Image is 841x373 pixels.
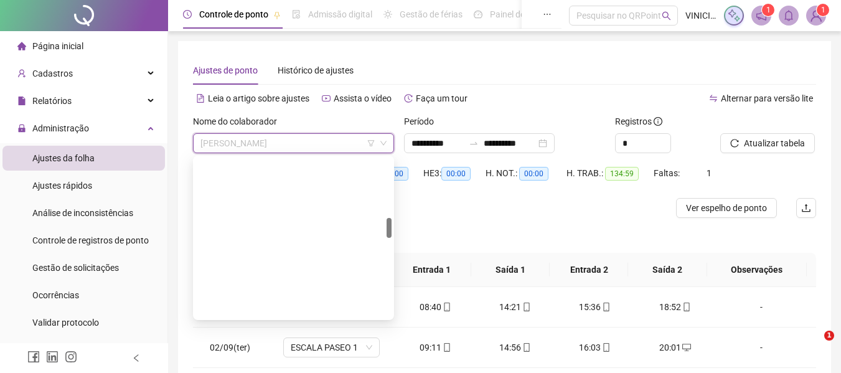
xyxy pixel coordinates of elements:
[400,9,463,19] span: Gestão de férias
[404,115,442,128] label: Período
[32,235,149,245] span: Controle de registros de ponto
[628,253,707,287] th: Saída 2
[32,290,79,300] span: Ocorrências
[685,9,716,22] span: VINICIUS
[393,253,471,287] th: Entrada 1
[686,201,767,215] span: Ver espelho de ponto
[65,351,77,363] span: instagram
[406,341,466,354] div: 09:11
[720,133,815,153] button: Atualizar tabela
[521,343,531,352] span: mobile
[707,253,807,287] th: Observações
[132,354,141,362] span: left
[824,331,834,341] span: 1
[707,168,712,178] span: 1
[380,139,387,147] span: down
[27,351,40,363] span: facebook
[676,198,777,218] button: Ver espelho de ponto
[486,300,545,314] div: 14:21
[404,94,413,103] span: history
[469,138,479,148] span: to
[783,10,794,21] span: bell
[727,9,741,22] img: sparkle-icon.fc2bf0ac1784a2077858766a79e2daf3.svg
[744,136,805,150] span: Atualizar tabela
[32,153,95,163] span: Ajustes da folha
[605,167,639,181] span: 134:59
[471,253,550,287] th: Saída 1
[709,94,718,103] span: swap
[654,117,662,126] span: info-circle
[799,331,829,361] iframe: Intercom live chat
[32,41,83,51] span: Página inicial
[210,342,250,352] span: 02/09(ter)
[193,65,258,75] span: Ajustes de ponto
[565,341,625,354] div: 16:03
[200,134,387,153] span: ICARO SANTOS DA SILVA
[601,343,611,352] span: mobile
[292,10,301,19] span: file-done
[193,115,285,128] label: Nome do colaborador
[273,11,281,19] span: pushpin
[645,300,705,314] div: 18:52
[601,303,611,311] span: mobile
[519,167,548,181] span: 00:00
[46,351,59,363] span: linkedin
[383,10,392,19] span: sun
[17,124,26,133] span: lock
[566,166,654,181] div: H. TRAB.:
[681,343,691,352] span: desktop
[32,318,99,328] span: Validar protocolo
[469,138,479,148] span: swap-right
[756,10,767,21] span: notification
[308,9,372,19] span: Admissão digital
[441,343,451,352] span: mobile
[199,9,268,19] span: Controle de ponto
[486,166,566,181] div: H. NOT.:
[196,94,205,103] span: file-text
[717,263,797,276] span: Observações
[17,97,26,105] span: file
[208,93,309,103] span: Leia o artigo sobre ajustes
[801,203,811,213] span: upload
[32,208,133,218] span: Análise de inconsistências
[807,6,825,25] img: 59819
[334,93,392,103] span: Assista o vídeo
[32,181,92,191] span: Ajustes rápidos
[278,65,354,75] span: Histórico de ajustes
[474,10,482,19] span: dashboard
[322,94,331,103] span: youtube
[762,4,774,16] sup: 1
[721,93,813,103] span: Alternar para versão lite
[490,9,538,19] span: Painel do DP
[486,341,545,354] div: 14:56
[423,166,486,181] div: HE 3:
[521,303,531,311] span: mobile
[821,6,825,14] span: 1
[550,253,628,287] th: Entrada 2
[367,139,375,147] span: filter
[681,303,691,311] span: mobile
[645,341,705,354] div: 20:01
[183,10,192,19] span: clock-circle
[615,115,662,128] span: Registros
[441,167,471,181] span: 00:00
[766,6,771,14] span: 1
[565,300,625,314] div: 15:36
[662,11,671,21] span: search
[32,96,72,106] span: Relatórios
[291,338,372,357] span: ESCALA PASEO 1
[730,139,739,148] span: reload
[654,168,682,178] span: Faltas:
[32,123,89,133] span: Administração
[416,93,467,103] span: Faça um tour
[32,263,119,273] span: Gestão de solicitações
[32,68,73,78] span: Cadastros
[17,42,26,50] span: home
[817,4,829,16] sup: Atualize o seu contato no menu Meus Dados
[725,341,798,354] div: -
[441,303,451,311] span: mobile
[406,300,466,314] div: 08:40
[17,69,26,78] span: user-add
[543,10,552,19] span: ellipsis
[725,300,798,314] div: -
